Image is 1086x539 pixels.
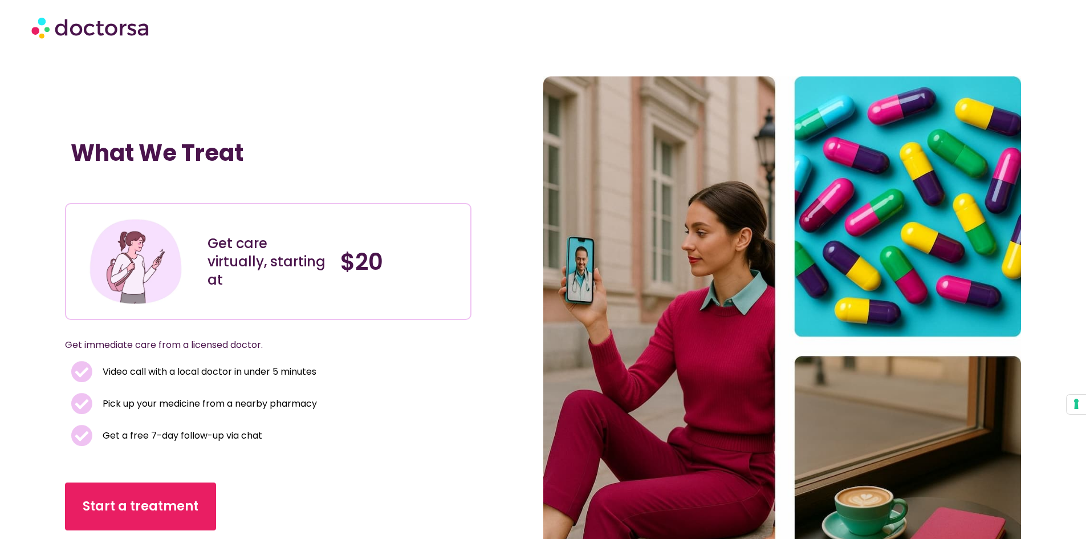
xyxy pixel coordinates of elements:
[65,337,444,353] p: Get immediate care from a licensed doctor.
[1067,395,1086,414] button: Your consent preferences for tracking technologies
[83,497,198,516] span: Start a treatment
[71,139,465,167] h1: What We Treat
[340,248,462,275] h4: $20
[100,396,317,412] span: Pick up your medicine from a nearby pharmacy
[65,483,216,530] a: Start a treatment
[87,213,184,310] img: Illustration depicting a young woman in a casual outfit, engaged with her smartphone. She has a p...
[100,364,316,380] span: Video call with a local doctor in under 5 minutes
[100,428,262,444] span: Get a free 7-day follow-up via chat
[208,234,329,289] div: Get care virtually, starting at
[71,178,242,192] iframe: Customer reviews powered by Trustpilot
